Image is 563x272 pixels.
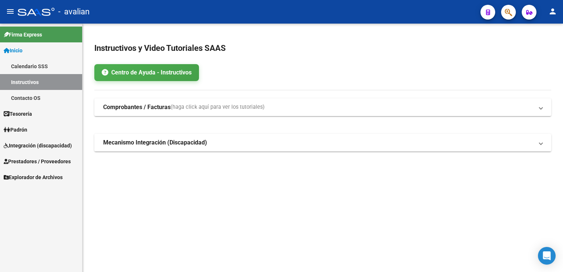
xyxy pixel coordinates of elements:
span: - avalian [58,4,90,20]
mat-expansion-panel-header: Mecanismo Integración (Discapacidad) [94,134,551,151]
span: (haga click aquí para ver los tutoriales) [171,103,265,111]
mat-expansion-panel-header: Comprobantes / Facturas(haga click aquí para ver los tutoriales) [94,98,551,116]
mat-icon: person [548,7,557,16]
h2: Instructivos y Video Tutoriales SAAS [94,41,551,55]
span: Padrón [4,126,27,134]
strong: Comprobantes / Facturas [103,103,171,111]
mat-icon: menu [6,7,15,16]
a: Centro de Ayuda - Instructivos [94,64,199,81]
span: Integración (discapacidad) [4,142,72,150]
span: Firma Express [4,31,42,39]
strong: Mecanismo Integración (Discapacidad) [103,139,207,147]
span: Inicio [4,46,22,55]
span: Explorador de Archivos [4,173,63,181]
div: Open Intercom Messenger [538,247,556,265]
span: Tesorería [4,110,32,118]
span: Prestadores / Proveedores [4,157,71,165]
